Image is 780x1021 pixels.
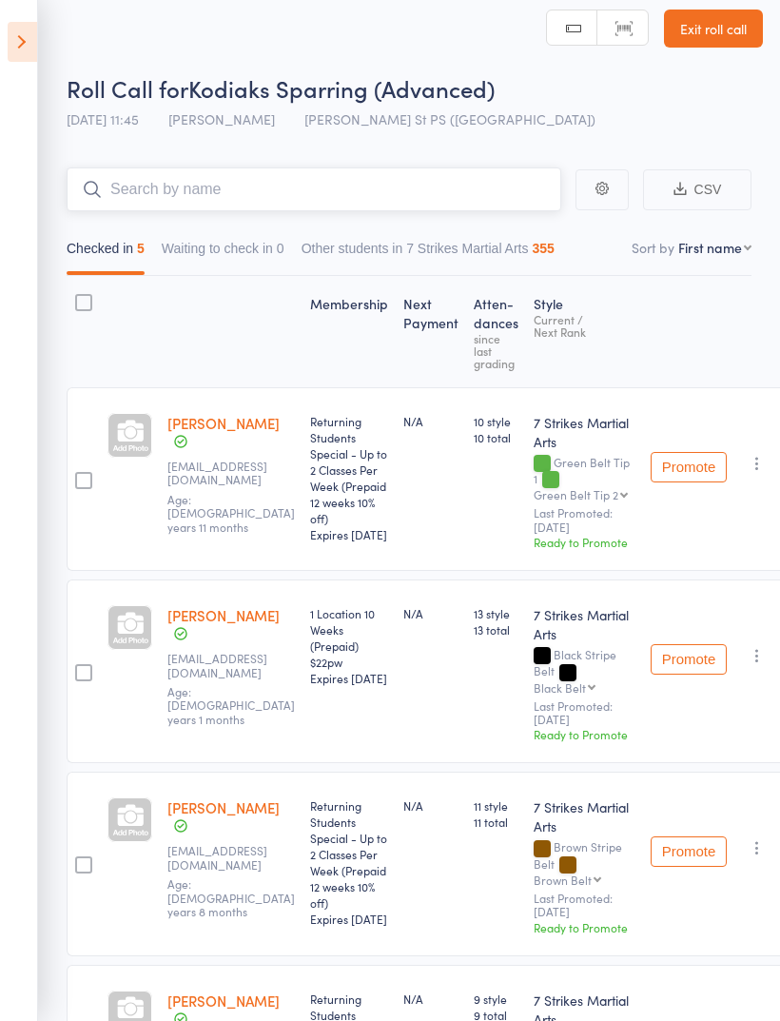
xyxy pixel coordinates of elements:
a: [PERSON_NAME] [167,413,280,433]
small: Last Promoted: [DATE] [534,892,635,919]
button: Checked in5 [67,231,145,275]
div: 7 Strikes Martial Arts [534,605,635,643]
span: Age: [DEMOGRAPHIC_DATA] years 8 months [167,875,295,919]
div: Brown Stripe Belt [534,840,635,885]
button: Promote [651,644,727,675]
small: Erynw@hotmail.com [167,460,291,487]
span: 11 total [474,814,518,830]
button: CSV [643,169,751,210]
div: since last grading [474,332,518,369]
div: 5 [137,241,145,256]
button: Promote [651,452,727,482]
div: Expires [DATE] [310,526,388,542]
a: Exit roll call [664,10,763,48]
div: Brown Belt [534,874,592,886]
small: Last Promoted: [DATE] [534,506,635,534]
button: Promote [651,836,727,867]
a: [PERSON_NAME] [167,797,280,817]
label: Sort by [632,238,674,257]
a: [PERSON_NAME] [167,991,280,1011]
div: N/A [403,797,458,814]
small: Yikyen2003@yahoo.com.au [167,844,291,872]
button: Waiting to check in0 [162,231,284,275]
span: 10 style [474,413,518,429]
span: Roll Call for [67,72,188,104]
div: Returning Students Special - Up to 2 Classes Per Week (Prepaid 12 weeks 10% off) [310,797,388,927]
button: Other students in 7 Strikes Martial Arts355 [302,231,555,275]
div: 355 [533,241,555,256]
input: Search by name [67,167,561,211]
span: [PERSON_NAME] [168,109,275,128]
span: 10 total [474,429,518,445]
div: Next Payment [396,285,466,379]
a: [PERSON_NAME] [167,605,280,625]
div: Ready to Promote [534,534,635,550]
div: Returning Students Special - Up to 2 Classes Per Week (Prepaid 12 weeks 10% off) [310,413,388,542]
div: Ready to Promote [534,919,635,935]
span: 11 style [474,797,518,814]
small: Last Promoted: [DATE] [534,699,635,727]
span: [PERSON_NAME] St PS ([GEOGRAPHIC_DATA]) [304,109,595,128]
div: 7 Strikes Martial Arts [534,413,635,451]
div: Style [526,285,643,379]
div: 0 [277,241,284,256]
div: Green Belt Tip 2 [534,488,618,501]
span: 13 style [474,605,518,621]
div: Expires [DATE] [310,911,388,927]
div: 1 Location 10 Weeks (Prepaid) $22pw [310,605,388,686]
div: N/A [403,413,458,429]
div: Black Stripe Belt [534,648,635,693]
div: First name [678,238,742,257]
div: Membership [302,285,396,379]
div: N/A [403,991,458,1007]
div: N/A [403,605,458,621]
div: Atten­dances [466,285,526,379]
div: Ready to Promote [534,726,635,742]
div: Black Belt [534,681,586,694]
span: Kodiaks Sparring (Advanced) [188,72,495,104]
small: medep@yahoo.com [167,652,291,679]
div: Expires [DATE] [310,670,388,686]
div: Green Belt Tip 1 [534,456,635,501]
span: 13 total [474,621,518,638]
span: Age: [DEMOGRAPHIC_DATA] years 1 months [167,683,295,727]
div: 7 Strikes Martial Arts [534,797,635,835]
span: [DATE] 11:45 [67,109,139,128]
span: 9 style [474,991,518,1007]
span: Age: [DEMOGRAPHIC_DATA] years 11 months [167,491,295,535]
div: Current / Next Rank [534,313,635,338]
